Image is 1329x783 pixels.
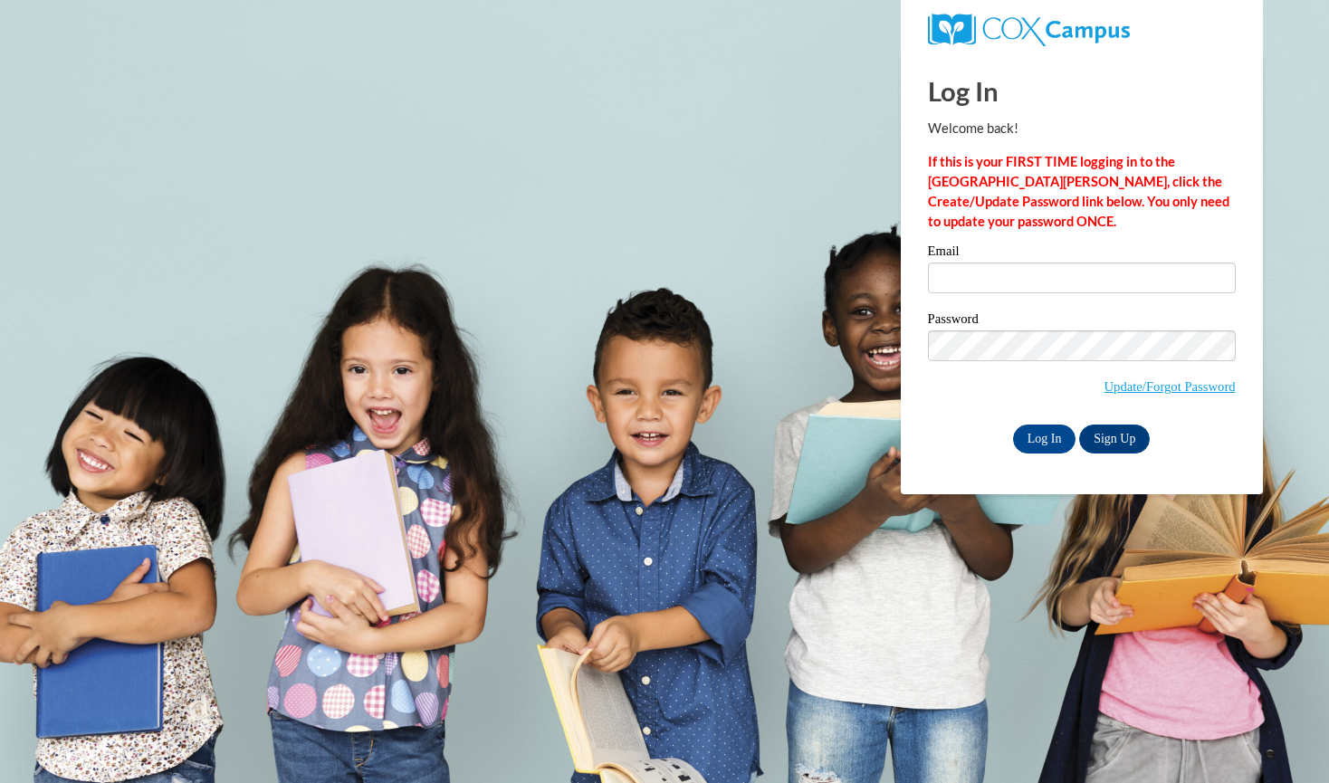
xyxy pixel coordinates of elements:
label: Email [928,244,1236,263]
p: Welcome back! [928,119,1236,138]
a: Update/Forgot Password [1104,379,1236,394]
a: COX Campus [928,21,1130,36]
h1: Log In [928,72,1236,110]
img: COX Campus [928,14,1130,46]
label: Password [928,312,1236,330]
strong: If this is your FIRST TIME logging in to the [GEOGRAPHIC_DATA][PERSON_NAME], click the Create/Upd... [928,154,1229,229]
input: Log In [1013,425,1076,454]
a: Sign Up [1079,425,1150,454]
